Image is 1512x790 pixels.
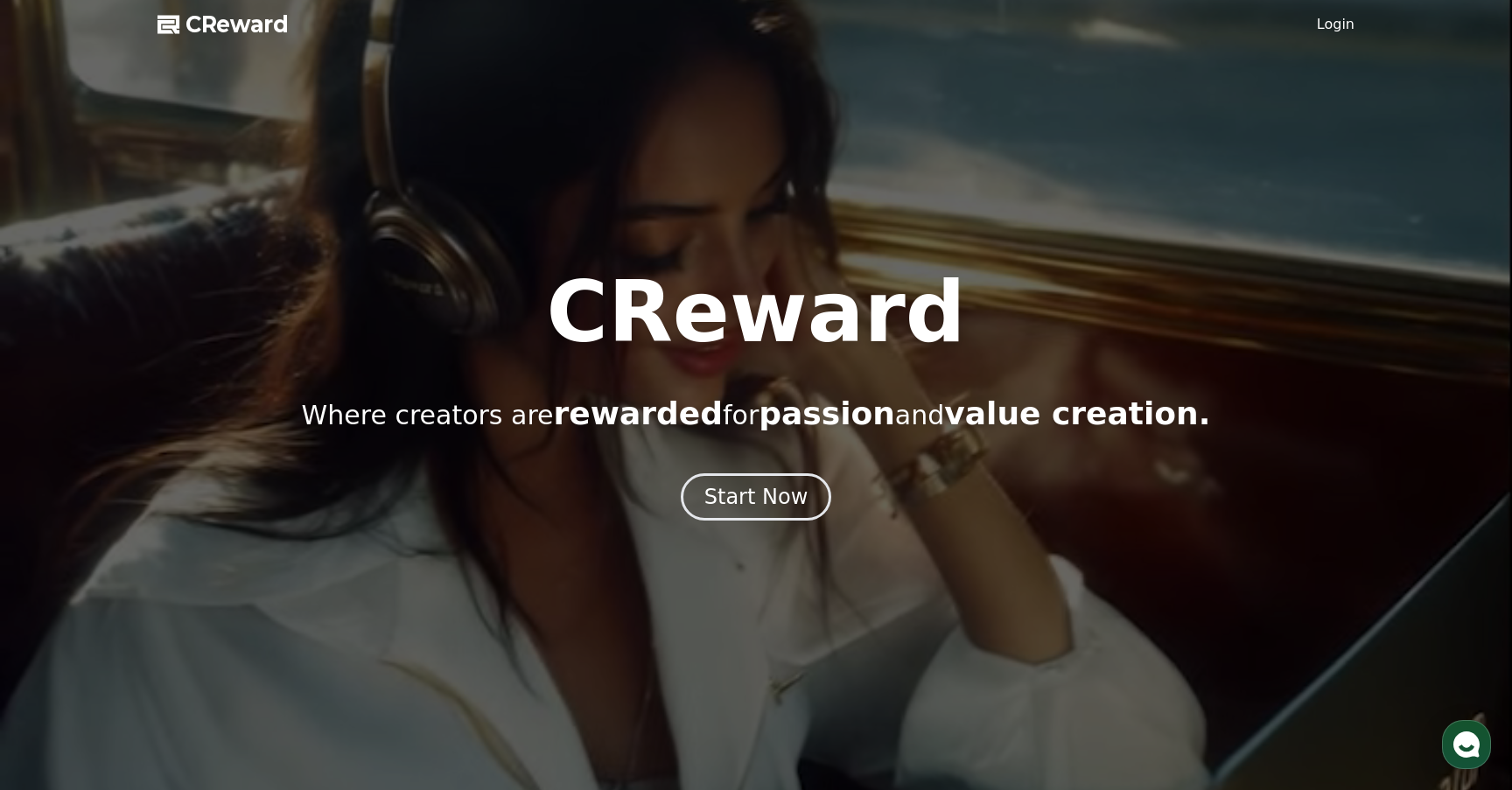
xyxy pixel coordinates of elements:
span: passion [759,395,895,431]
span: Messages [145,582,197,596]
a: Messages [115,555,226,598]
span: rewarded [554,395,723,431]
span: CReward [185,10,289,38]
a: Home [5,555,115,598]
a: Login [1317,14,1354,35]
a: Start Now [681,491,832,507]
button: Start Now [681,473,832,521]
h1: CReward [546,270,965,354]
span: Home [45,581,75,595]
p: Where creators are for and [302,396,1211,431]
a: CReward [157,10,289,38]
div: Start Now [704,483,808,511]
a: Settings [226,555,336,598]
span: Settings [259,581,302,595]
span: value creation. [944,395,1210,431]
